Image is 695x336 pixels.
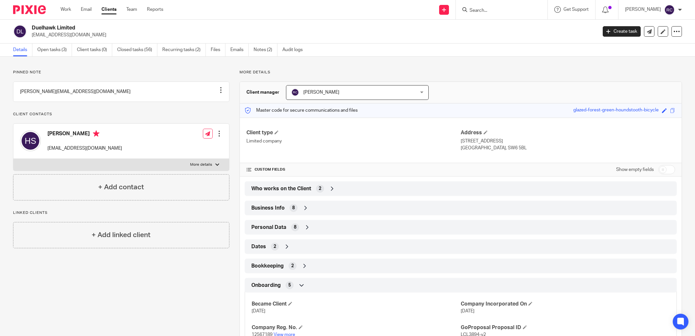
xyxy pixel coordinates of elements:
img: svg%3E [664,5,675,15]
h4: Company Reg. No. [252,324,461,331]
p: Linked clients [13,210,229,215]
label: Show empty fields [616,166,654,173]
p: [EMAIL_ADDRESS][DOMAIN_NAME] [47,145,122,152]
span: 8 [294,224,296,231]
span: Dates [251,243,266,250]
span: Bookkeeping [251,263,284,270]
a: Clients [101,6,116,13]
h4: + Add contact [98,182,144,192]
h3: Client manager [246,89,279,96]
div: glazed-forest-green-houndstooth-bicycle [573,107,659,114]
a: Details [13,44,32,56]
span: 2 [274,243,276,250]
p: Master code for secure communications and files [245,107,358,114]
a: Email [81,6,92,13]
h4: GoProposal Proposal ID [461,324,670,331]
a: Open tasks (3) [37,44,72,56]
p: [STREET_ADDRESS] [461,138,675,144]
h4: Address [461,129,675,136]
a: Work [61,6,71,13]
h4: + Add linked client [92,230,151,240]
span: [DATE] [461,309,474,313]
span: Who works on the Client [251,185,311,192]
a: Audit logs [282,44,308,56]
a: Recurring tasks (2) [162,44,206,56]
a: Closed tasks (56) [117,44,157,56]
a: Files [211,44,225,56]
a: Client tasks (0) [77,44,112,56]
h4: Client type [246,129,461,136]
p: More details [190,162,212,167]
i: Primary [93,130,99,137]
h4: Company Incorporated On [461,301,670,308]
a: Notes (2) [254,44,277,56]
h4: CUSTOM FIELDS [246,167,461,172]
input: Search [469,8,528,14]
span: [DATE] [252,309,265,313]
a: Create task [603,26,641,37]
img: Pixie [13,5,46,14]
p: [PERSON_NAME] [625,6,661,13]
p: Pinned note [13,70,229,75]
span: Business Info [251,205,285,212]
h4: [PERSON_NAME] [47,130,122,139]
h2: Duelhawk Limited [32,25,481,31]
span: 2 [319,185,321,192]
span: 2 [291,263,294,269]
h4: Became Client [252,301,461,308]
span: 5 [288,282,291,289]
p: [EMAIL_ADDRESS][DOMAIN_NAME] [32,32,593,38]
img: svg%3E [291,88,299,96]
span: 8 [292,205,295,211]
p: [GEOGRAPHIC_DATA], SW6 5BL [461,145,675,151]
p: Client contacts [13,112,229,117]
img: svg%3E [13,25,27,38]
a: Reports [147,6,163,13]
img: svg%3E [20,130,41,151]
span: [PERSON_NAME] [303,90,339,95]
span: Get Support [563,7,589,12]
a: Team [126,6,137,13]
span: Onboarding [251,282,281,289]
span: Personal Data [251,224,286,231]
p: Limited company [246,138,461,144]
p: More details [240,70,682,75]
a: Emails [230,44,249,56]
